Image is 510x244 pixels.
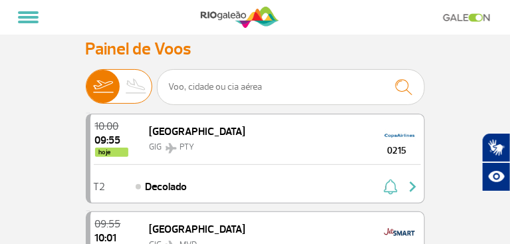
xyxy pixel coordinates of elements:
div: Plugin de acessibilidade da Hand Talk. [482,133,510,191]
span: PTY [180,142,195,152]
span: [GEOGRAPHIC_DATA] [150,223,246,236]
img: slider-desembarque [120,70,153,103]
span: 2025-09-29 10:01:00 [95,233,128,243]
span: GIG [150,142,162,152]
button: Abrir tradutor de língua de sinais. [482,133,510,162]
input: Voo, cidade ou cia aérea [157,69,425,105]
span: 0215 [373,144,421,158]
img: COPA Airlines [384,124,416,145]
img: slider-embarque [86,70,120,103]
img: JetSMART Airlines [384,221,416,243]
button: Abrir recursos assistivos. [482,162,510,191]
span: 2025-09-29 09:55:00 [95,219,128,229]
span: 2025-09-29 09:55:00 [95,135,128,146]
span: Decolado [146,179,188,195]
h3: Painel de Voos [86,39,425,59]
span: 2025-09-29 10:00:00 [95,121,128,132]
span: T2 [94,182,106,191]
span: hoje [95,148,128,157]
img: sino-painel-voo.svg [384,179,398,195]
img: seta-direita-painel-voo.svg [405,179,421,195]
span: [GEOGRAPHIC_DATA] [150,125,246,138]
